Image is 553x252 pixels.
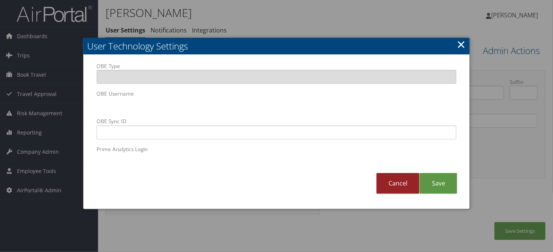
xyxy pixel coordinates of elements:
a: Save [419,173,457,194]
label: OBE Type [97,62,456,84]
a: Cancel [376,173,419,194]
label: OBE Username [97,90,456,111]
label: Prime Analytics Login [97,145,456,167]
h2: User Technology Settings [83,38,470,54]
input: OBE Type [97,70,456,84]
label: OBE Sync ID [97,117,456,139]
a: Close [457,37,465,52]
input: OBE Sync ID [97,125,456,139]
